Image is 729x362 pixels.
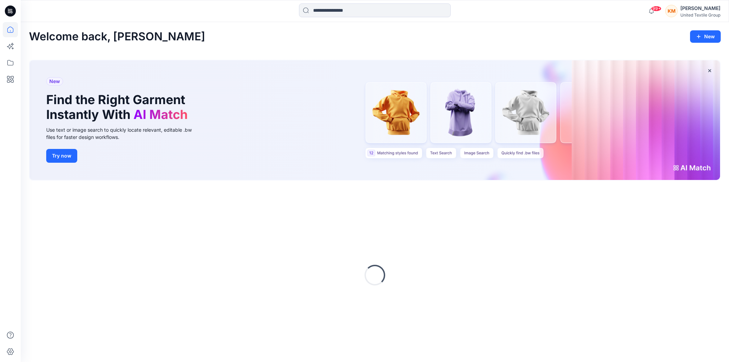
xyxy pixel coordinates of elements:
div: KM [665,5,678,17]
div: Use text or image search to quickly locate relevant, editable .bw files for faster design workflows. [46,126,201,141]
button: Try now [46,149,77,163]
div: [PERSON_NAME] [680,4,720,12]
span: AI Match [133,107,188,122]
h1: Find the Right Garment Instantly With [46,92,191,122]
span: 99+ [651,6,661,11]
h2: Welcome back, [PERSON_NAME] [29,30,205,43]
span: New [49,77,60,86]
button: New [690,30,721,43]
div: United Textile Group [680,12,720,18]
